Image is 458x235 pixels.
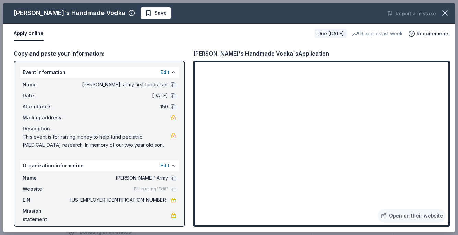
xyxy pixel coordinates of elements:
[23,103,69,111] span: Attendance
[387,10,436,18] button: Report a mistake
[23,133,171,149] span: This event is for raising money to help fund pediatric [MEDICAL_DATA] research. In memory of our ...
[23,81,69,89] span: Name
[160,68,169,77] button: Edit
[23,125,176,133] div: Description
[69,81,168,89] span: [PERSON_NAME]’ army first fundraiser
[14,49,185,58] div: Copy and paste your information:
[23,185,69,193] span: Website
[23,114,69,122] span: Mailing address
[352,30,403,38] div: 9 applies last week
[69,174,168,182] span: [PERSON_NAME]’ Army
[378,209,446,223] a: Open on their website
[23,92,69,100] span: Date
[141,7,171,19] button: Save
[193,49,329,58] div: [PERSON_NAME]'s Handmade Vodka's Application
[134,186,168,192] span: Fill in using "Edit"
[69,196,168,204] span: [US_EMPLOYER_IDENTIFICATION_NUMBER]
[417,30,450,38] span: Requirements
[160,162,169,170] button: Edit
[20,160,179,171] div: Organization information
[23,196,69,204] span: EIN
[69,103,168,111] span: 150
[69,92,168,100] span: [DATE]
[20,67,179,78] div: Event information
[23,207,69,223] span: Mission statement
[14,8,125,19] div: [PERSON_NAME]'s Handmade Vodka
[408,30,450,38] button: Requirements
[315,29,347,38] div: Due [DATE]
[155,9,167,17] span: Save
[14,26,44,41] button: Apply online
[23,174,69,182] span: Name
